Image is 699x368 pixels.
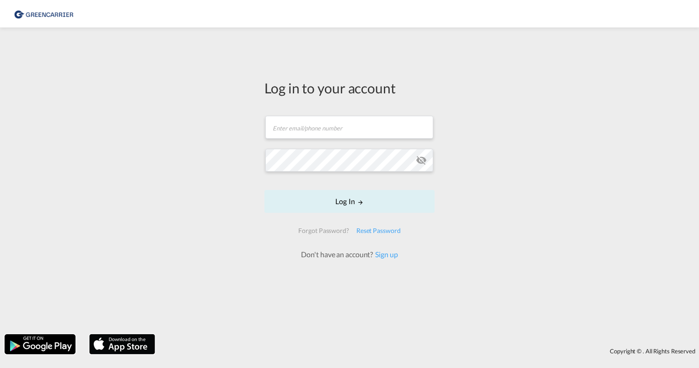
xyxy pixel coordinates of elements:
[265,116,433,139] input: Enter email/phone number
[353,222,404,239] div: Reset Password
[4,333,76,355] img: google.png
[373,250,398,259] a: Sign up
[264,190,435,213] button: LOGIN
[160,343,699,359] div: Copyright © . All Rights Reserved
[88,333,156,355] img: apple.png
[14,4,75,24] img: 1378a7308afe11ef83610d9e779c6b34.png
[264,78,435,97] div: Log in to your account
[291,249,408,260] div: Don't have an account?
[416,155,427,166] md-icon: icon-eye-off
[295,222,352,239] div: Forgot Password?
